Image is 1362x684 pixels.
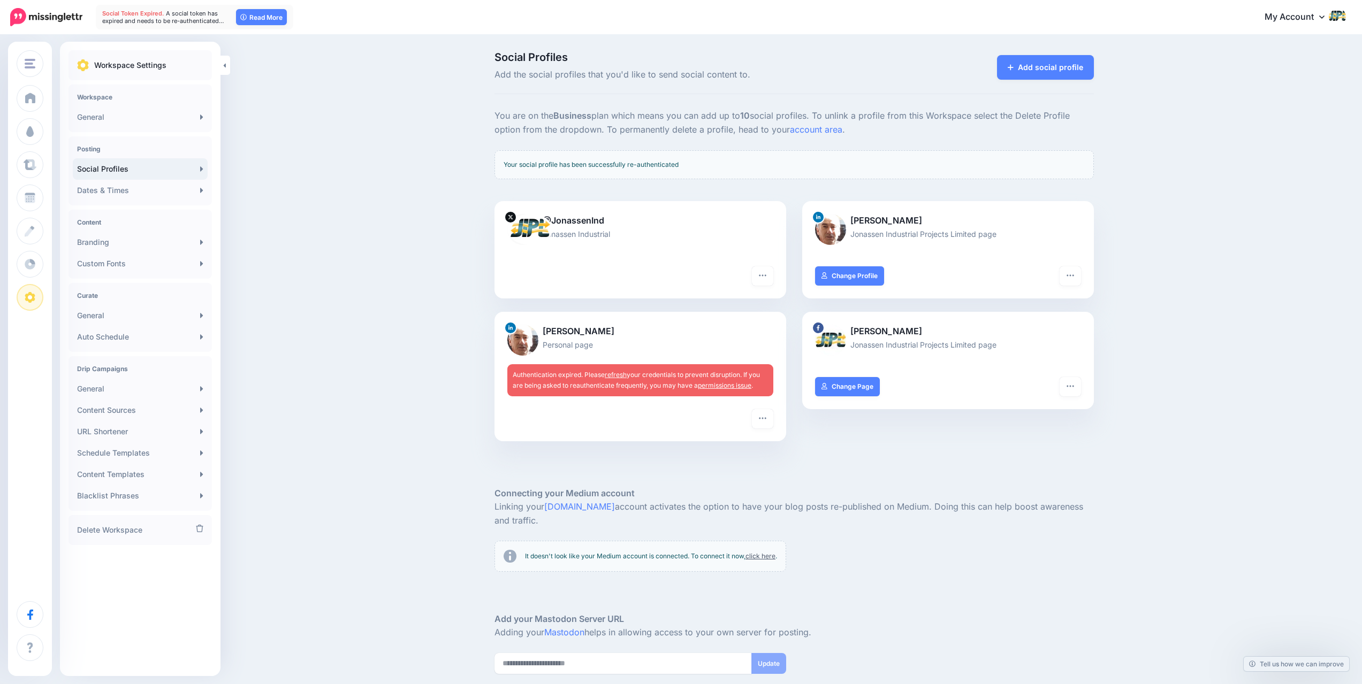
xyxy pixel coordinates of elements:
[10,8,82,26] img: Missinglettr
[507,214,773,228] p: @JonassenInd
[494,487,1094,500] h5: Connecting your Medium account
[25,59,35,68] img: menu.png
[745,552,775,560] a: click here
[815,339,1081,351] p: Jonassen Industrial Projects Limited page
[507,228,773,240] p: Jonassen Industrial
[73,421,208,442] a: URL Shortener
[494,500,1094,528] p: Linking your account activates the option to have your blog posts re-published on Medium. Doing t...
[513,371,760,389] span: Authentication expired. Please your credentials to prevent disruption. If you are being asked to ...
[73,232,208,253] a: Branding
[507,339,773,351] p: Personal page
[544,501,615,512] a: [DOMAIN_NAME]
[102,10,164,17] span: Social Token Expired.
[507,214,553,245] img: JIPL_final-660.jpg
[740,110,750,121] b: 10
[815,228,1081,240] p: Jonassen Industrial Projects Limited page
[73,442,208,464] a: Schedule Templates
[77,93,203,101] h4: Workspace
[73,378,208,399] a: General
[815,214,846,245] img: 1606874207937-36985.png
[544,627,584,637] a: Mastodon
[73,158,208,180] a: Social Profiles
[73,326,208,348] a: Auto Schedule
[73,253,208,274] a: Custom Fonts
[494,150,1094,179] div: Your social profile has been successfully re-authenticated
[94,59,166,72] p: Workspace Settings
[815,214,1081,228] p: [PERSON_NAME]
[77,218,203,226] h4: Content
[73,399,208,421] a: Content Sources
[77,365,203,373] h4: Drip Campaigns
[507,325,773,339] p: [PERSON_NAME]
[73,464,208,485] a: Content Templates
[73,519,208,541] a: Delete Workspace
[698,381,751,389] a: permissions issue
[77,291,203,299] h4: Curate
[77,59,89,71] img: settings.png
[1244,657,1349,671] a: Tell us how we can improve
[507,325,538,356] img: 1606874207937-36985.png
[815,266,884,286] a: Change Profile
[815,325,1081,339] p: [PERSON_NAME]
[102,10,224,25] span: A social token has expired and needs to be re-authenticated…
[1254,4,1346,30] a: My Account
[525,551,777,562] p: It doesn't look like your Medium account is connected. To connect it now, .
[504,550,516,563] img: info-circle-grey.png
[751,653,786,674] button: Update
[815,377,880,396] a: Change Page
[494,52,889,63] span: Social Profiles
[494,612,1094,626] h5: Add your Mastodon Server URL
[494,68,889,82] span: Add the social profiles that you'd like to send social content to.
[73,106,208,128] a: General
[997,55,1094,80] a: Add social profile
[790,124,842,135] a: account area
[73,305,208,326] a: General
[494,109,1094,137] p: You are on the plan which means you can add up to social profiles. To unlink a profile from this ...
[73,485,208,506] a: Blacklist Phrases
[77,145,203,153] h4: Posting
[553,110,591,121] b: Business
[73,180,208,201] a: Dates & Times
[815,325,846,356] img: 18301358_1905518133055580_8207600946475266819_n-bsa14716.jpg
[236,9,287,25] a: Read More
[494,626,1094,640] p: Adding your helps in allowing access to your own server for posting.
[605,371,627,379] a: refresh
